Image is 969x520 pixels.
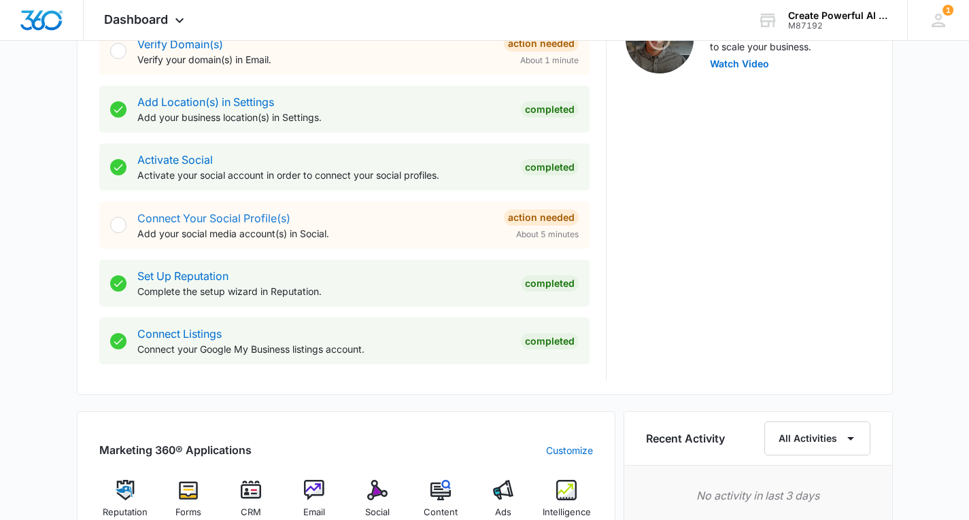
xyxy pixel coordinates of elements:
span: Ads [495,506,511,519]
span: CRM [241,506,261,519]
p: Connect your Google My Business listings account. [137,342,510,356]
a: Verify Domain(s) [137,37,223,51]
a: Activate Social [137,153,213,167]
button: Watch Video [710,59,769,69]
button: All Activities [764,421,870,455]
span: About 5 minutes [516,228,579,241]
span: Reputation [103,506,148,519]
p: No activity in last 3 days [646,487,870,504]
a: Set Up Reputation [137,269,228,283]
p: Add your business location(s) in Settings. [137,110,510,124]
div: Action Needed [504,35,579,52]
span: About 1 minute [520,54,579,67]
span: Social [365,506,390,519]
a: Connect Your Social Profile(s) [137,211,290,225]
div: Completed [521,101,579,118]
div: Completed [521,159,579,175]
a: Add Location(s) in Settings [137,95,274,109]
div: Completed [521,333,579,349]
span: Dashboard [104,12,168,27]
p: Activate your social account in order to connect your social profiles. [137,168,510,182]
span: Content [424,506,458,519]
span: 1 [942,5,953,16]
span: Intelligence [543,506,591,519]
div: Action Needed [504,209,579,226]
h2: Marketing 360® Applications [99,442,252,458]
p: Complete the setup wizard in Reputation. [137,284,510,298]
span: Forms [175,506,201,519]
a: Connect Listings [137,327,222,341]
div: account name [788,10,887,21]
div: notifications count [942,5,953,16]
a: Customize [546,443,593,457]
span: Email [303,506,325,519]
h6: Recent Activity [646,430,725,447]
p: Verify your domain(s) in Email. [137,52,493,67]
div: Completed [521,275,579,292]
div: account id [788,21,887,31]
p: Add your social media account(s) in Social. [137,226,493,241]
